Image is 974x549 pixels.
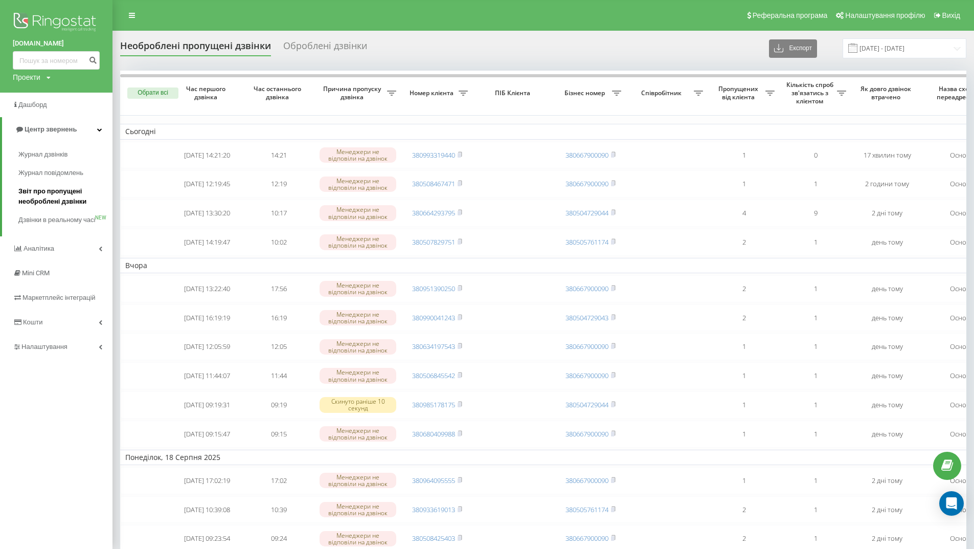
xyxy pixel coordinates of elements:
[780,333,851,360] td: 1
[243,275,314,302] td: 17:56
[565,476,608,485] a: 380667900090
[171,362,243,389] td: [DATE] 11:44:07
[171,391,243,419] td: [DATE] 09:19:31
[23,318,42,326] span: Кошти
[780,467,851,494] td: 1
[412,429,455,438] a: 380680409988
[565,150,608,160] a: 380667900090
[851,421,923,448] td: день тому
[851,170,923,197] td: 2 години тому
[320,368,396,383] div: Менеджери не відповіли на дзвінок
[243,304,314,332] td: 16:19
[780,362,851,389] td: 1
[2,117,112,142] a: Центр звернень
[171,275,243,302] td: [DATE] 13:22:40
[412,476,455,485] a: 380964095555
[859,85,915,101] span: Як довго дзвінок втрачено
[243,421,314,448] td: 09:15
[243,467,314,494] td: 17:02
[320,281,396,296] div: Менеджери не відповіли на дзвінок
[18,182,112,211] a: Звіт про пропущені необроблені дзвінки
[21,343,67,350] span: Налаштування
[482,89,546,97] span: ПІБ Клієнта
[565,313,608,322] a: 380504729043
[851,496,923,523] td: 2 дні тому
[412,400,455,409] a: 380985178175
[171,142,243,169] td: [DATE] 14:21:20
[13,38,100,49] a: [DOMAIN_NAME]
[320,234,396,250] div: Менеджери не відповіли на дзвінок
[565,208,608,217] a: 380504729044
[785,81,837,105] span: Кількість спроб зв'язатись з клієнтом
[412,237,455,247] a: 380507829751
[18,211,112,229] a: Дзвінки в реальному часіNEW
[780,170,851,197] td: 1
[780,275,851,302] td: 1
[939,491,964,516] div: Open Intercom Messenger
[565,237,608,247] a: 380505761174
[713,85,765,101] span: Пропущених від клієнта
[25,125,77,133] span: Центр звернень
[120,40,271,56] div: Необроблені пропущені дзвінки
[780,421,851,448] td: 1
[851,200,923,227] td: 2 дні тому
[708,362,780,389] td: 1
[320,177,396,192] div: Менеджери не відповіли на дзвінок
[565,400,608,409] a: 380504729044
[851,275,923,302] td: день тому
[780,142,851,169] td: 0
[320,397,396,412] div: Скинуто раніше 10 секунд
[179,85,235,101] span: Час першого дзвінка
[171,304,243,332] td: [DATE] 16:19:19
[22,294,96,301] span: Маркетплейс інтеграцій
[320,147,396,163] div: Менеджери не відповіли на дзвінок
[18,101,47,108] span: Дашборд
[13,10,100,36] img: Ringostat logo
[565,534,608,543] a: 380667900090
[708,467,780,494] td: 1
[18,145,112,164] a: Журнал дзвінків
[851,467,923,494] td: 2 дні тому
[320,502,396,517] div: Менеджери не відповіли на дзвінок
[320,531,396,546] div: Менеджери не відповіли на дзвінок
[708,304,780,332] td: 2
[412,179,455,188] a: 380508467471
[708,333,780,360] td: 1
[171,333,243,360] td: [DATE] 12:05:59
[320,205,396,221] div: Менеджери не відповіли на дзвінок
[243,496,314,523] td: 10:39
[851,333,923,360] td: день тому
[565,342,608,351] a: 380667900090
[171,496,243,523] td: [DATE] 10:39:08
[851,229,923,256] td: день тому
[851,142,923,169] td: 17 хвилин тому
[251,85,306,101] span: Час останнього дзвінка
[708,142,780,169] td: 1
[780,229,851,256] td: 1
[171,200,243,227] td: [DATE] 13:30:20
[780,496,851,523] td: 1
[13,51,100,70] input: Пошук за номером
[243,142,314,169] td: 14:21
[565,429,608,438] a: 380667900090
[780,391,851,419] td: 1
[708,229,780,256] td: 2
[708,170,780,197] td: 1
[320,85,387,101] span: Причина пропуску дзвінка
[171,467,243,494] td: [DATE] 17:02:19
[845,11,925,19] span: Налаштування профілю
[780,200,851,227] td: 9
[22,269,50,277] span: Mini CRM
[243,391,314,419] td: 09:19
[412,150,455,160] a: 380993319440
[320,426,396,442] div: Менеджери не відповіли на дзвінок
[708,391,780,419] td: 1
[283,40,367,56] div: Оброблені дзвінки
[18,149,67,160] span: Журнал дзвінків
[565,284,608,293] a: 380667900090
[412,208,455,217] a: 380664293795
[753,11,828,19] span: Реферальна програма
[412,505,455,514] a: 380933619013
[851,304,923,332] td: день тому
[631,89,694,97] span: Співробітник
